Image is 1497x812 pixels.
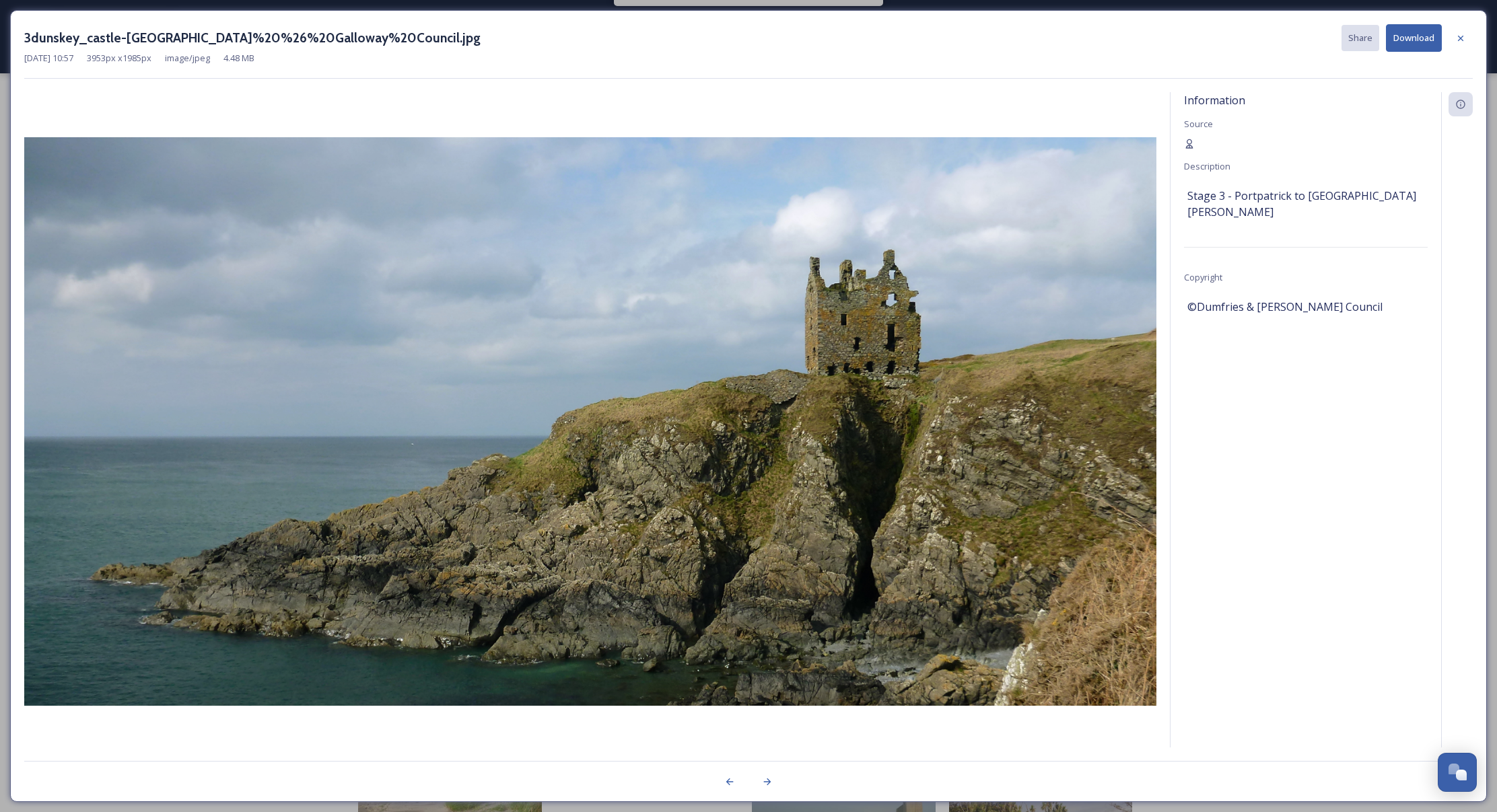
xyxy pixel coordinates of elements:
span: [DATE] 10:57 [24,52,73,65]
span: Source [1184,118,1213,130]
span: image/jpeg [165,52,210,65]
span: Copyright [1184,271,1222,283]
span: ©Dumfries & [PERSON_NAME] Council [1187,299,1383,315]
span: 3953 px x 1985 px [87,52,151,65]
button: Open Chat [1438,753,1477,792]
span: 4.48 MB [223,52,254,65]
h3: 3dunskey_castle-[GEOGRAPHIC_DATA]%20%26%20Galloway%20Council.jpg [24,28,481,48]
span: Stage 3 - Portpatrick to [GEOGRAPHIC_DATA][PERSON_NAME] [1187,188,1424,220]
button: Share [1342,25,1379,51]
span: Information [1184,93,1245,108]
img: 3dunskey_castle-Dumfries%2520%2526%2520Galloway%2520Council.jpg [24,137,1156,706]
button: Download [1386,24,1442,52]
span: Description [1184,160,1230,172]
